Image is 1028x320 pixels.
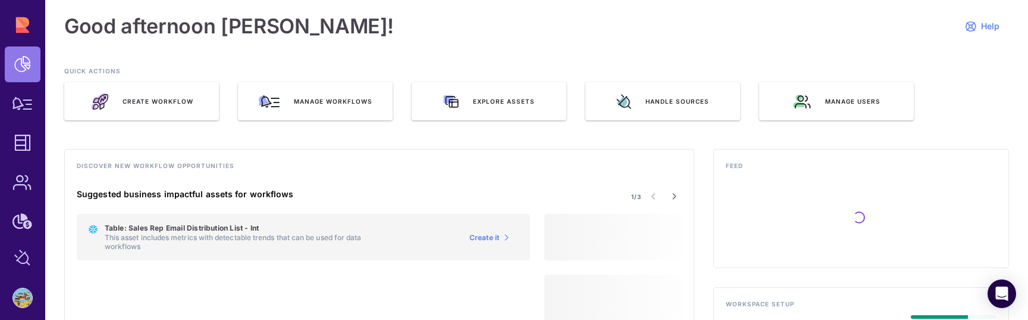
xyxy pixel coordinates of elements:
h4: Feed [726,161,996,177]
div: Open Intercom Messenger [988,279,1016,308]
h4: Workspace setup [726,300,996,315]
img: account-photo [13,288,32,307]
span: Create Workflow [123,97,193,105]
span: Help [981,21,999,32]
span: Manage workflows [294,97,372,105]
span: 1/3 [631,192,641,201]
img: rocket_launch.e46a70e1.svg [90,93,108,110]
span: Handle sources [645,97,709,105]
h3: QUICK ACTIONS [64,67,1009,82]
h4: Discover new workflow opportunities [77,161,682,177]
span: Create it [469,233,500,243]
span: Manage users [825,97,880,105]
h1: Good afternoon [PERSON_NAME]! [64,14,394,38]
h4: Suggested business impactful assets for workflows [77,189,530,200]
span: Explore assets [473,97,535,105]
h5: Table: Sales Rep Email Distribution List - Int [105,223,375,233]
p: This asset includes metrics with detectable trends that can be used for data workflows [105,233,375,251]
